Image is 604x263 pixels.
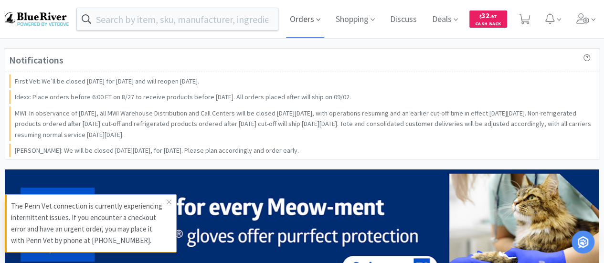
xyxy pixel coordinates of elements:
a: Discuss [386,15,421,24]
p: Idexx: Place orders before 6:00 ET on 8/27 to receive products before [DATE]. All orders placed a... [15,92,351,102]
p: MWI: In observance of [DATE], all MWI Warehouse Distribution and Call Centers will be closed [DAT... [15,108,591,140]
a: $32.97Cash Back [469,6,507,32]
span: Cash Back [475,21,501,28]
img: b17b0d86f29542b49a2f66beb9ff811a.png [5,12,69,25]
div: Open Intercom Messenger [572,231,594,253]
span: . 97 [489,13,497,20]
span: $ [479,13,482,20]
p: The Penn Vet connection is currently experiencing intermittent issues. If you encounter a checkou... [11,200,167,246]
input: Search by item, sku, manufacturer, ingredient, size... [77,8,278,30]
p: First Vet: We’ll be closed [DATE] for [DATE] and will reopen [DATE]. [15,76,199,86]
span: 32 [479,11,497,20]
h3: Notifications [9,53,64,68]
p: [PERSON_NAME]: We will be closed [DATE][DATE], for [DATE]. Please plan accordingly and order early. [15,145,299,156]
